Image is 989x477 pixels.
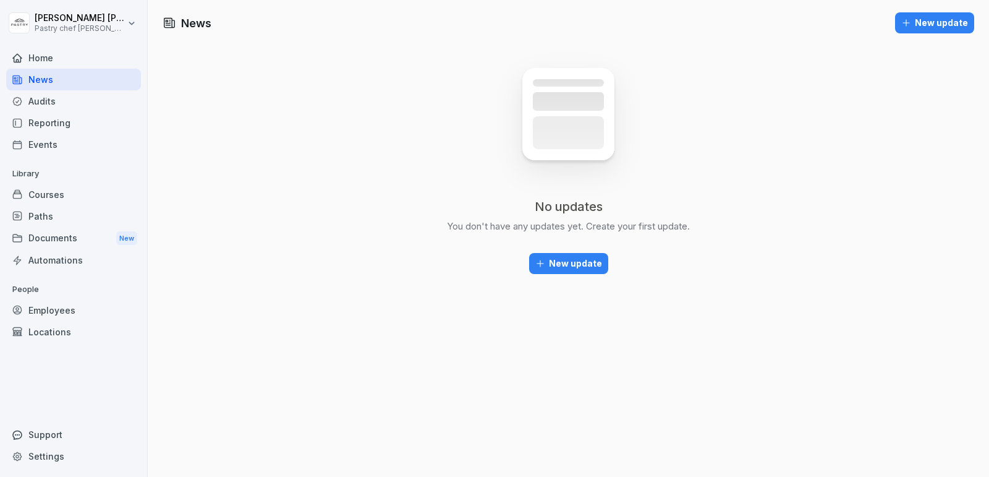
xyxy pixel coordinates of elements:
div: New update [535,257,602,270]
a: Settings [6,445,141,467]
a: Locations [6,321,141,343]
img: news_empty.svg [494,51,642,199]
p: Pastry chef [PERSON_NAME] y Cocina gourmet [35,24,125,33]
div: New update [901,16,968,30]
a: Home [6,47,141,69]
a: Automations [6,249,141,271]
a: Courses [6,184,141,205]
a: Reporting [6,112,141,134]
a: Employees [6,299,141,321]
p: You don't have any updates yet. Create your first update. [447,220,690,233]
a: DocumentsNew [6,227,141,250]
p: Library [6,164,141,184]
p: People [6,280,141,299]
button: New update [895,12,974,33]
a: News [6,69,141,90]
h1: News [181,15,211,32]
a: Events [6,134,141,155]
a: Paths [6,205,141,227]
p: [PERSON_NAME] [PERSON_NAME] [35,13,125,24]
div: Support [6,424,141,445]
p: No updates [535,199,603,215]
button: New update [529,253,608,274]
a: Audits [6,90,141,112]
div: New [116,231,137,246]
div: Documents [6,227,141,250]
